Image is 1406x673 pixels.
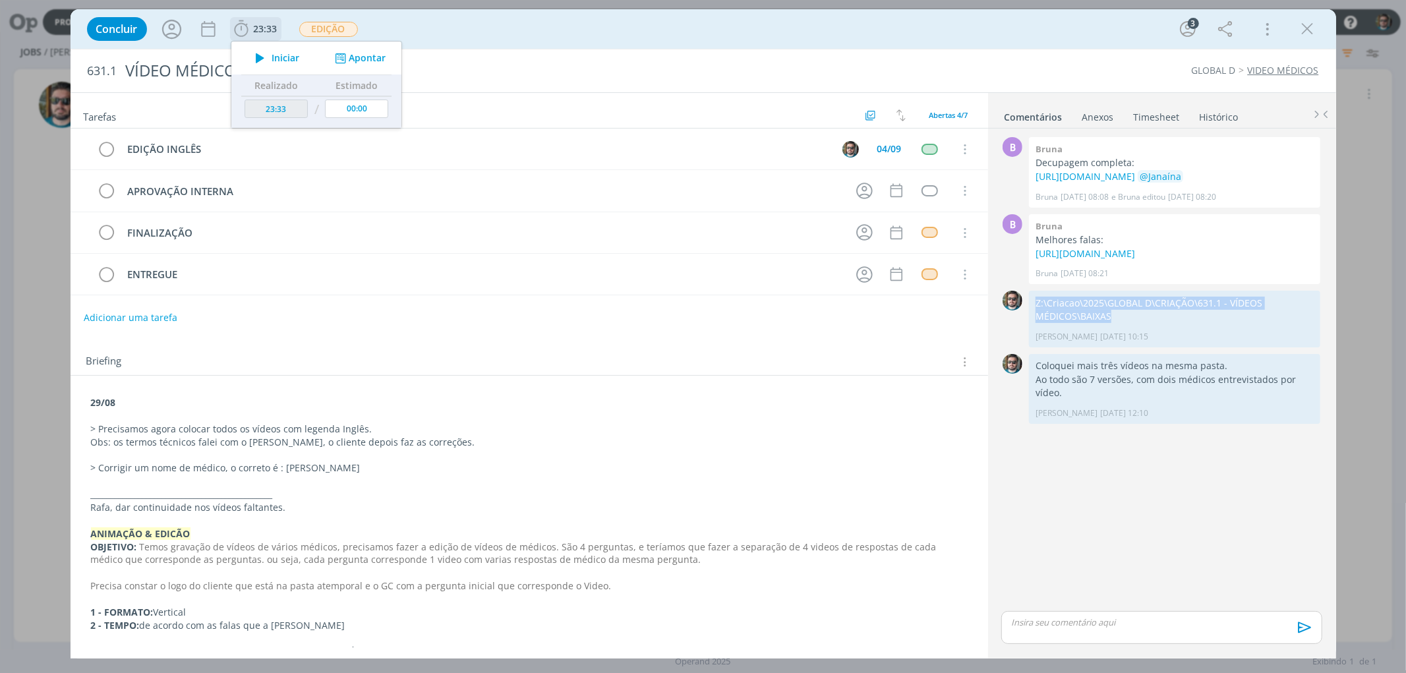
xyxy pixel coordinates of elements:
p: ______________________________________________ [91,488,968,501]
span: Concluir [96,24,138,34]
div: APROVAÇÃO INTERNA [122,183,844,200]
a: Timesheet [1133,105,1181,124]
span: [DATE] 08:21 [1061,268,1109,279]
div: B [1003,137,1022,157]
div: FINALIZAÇÃO [122,225,844,241]
p: Rafa, dar continuidade nos vídeos faltantes. [91,501,968,514]
div: EDIÇÃO INGLÊS [122,141,831,158]
b: Bruna [1036,220,1063,232]
strong: 2 - TEMPO: [91,619,140,631]
a: [URL][DOMAIN_NAME] [1036,170,1135,183]
div: dialog [71,9,1336,658]
button: 23:33 [231,18,281,40]
p: Vertical [91,606,968,619]
span: Tarefas [84,107,117,123]
button: R [841,139,861,159]
span: [DATE] 12:10 [1100,407,1148,419]
p: de acordo com as falas que a [PERSON_NAME] [91,619,968,632]
p: Melhores falas: [1036,233,1314,247]
button: Concluir [87,17,147,41]
th: Estimado [322,75,392,96]
a: VIDEO MÉDICOS [1248,64,1319,76]
strong: ANIMAÇÃO & EDICÃO [91,527,190,540]
p: Bruna [1036,268,1058,279]
span: Iniciar [272,53,299,63]
span: 631.1 [88,64,117,78]
p: [PERSON_NAME] [1036,331,1098,343]
img: R [842,141,859,158]
div: Anexos [1082,111,1114,124]
span: @Janaína [1140,170,1181,183]
a: [URL][DOMAIN_NAME] [1036,247,1135,260]
p: Z:\Criacao\2025\GLOBAL D\CRIAÇÃO\631.1 - VÍDEOS MÉDICOS\BAIXAS [1036,297,1314,324]
div: 3 [1188,18,1199,29]
div: B [1003,214,1022,234]
button: Apontar [331,51,386,65]
a: GLOBAL D [1192,64,1236,76]
span: [DATE] 08:20 [1168,191,1216,203]
p: > Precisamos agora colocar todos os vídeos com legenda Inglês. [91,423,968,436]
th: Realizado [241,75,311,96]
span: Briefing [86,353,122,370]
p: [PERSON_NAME] [1036,407,1098,419]
button: 3 [1177,18,1198,40]
img: R [1003,291,1022,310]
b: Bruna [1036,143,1063,155]
a: Histórico [1199,105,1239,124]
p: > Corrigir um nome de médico, o correto é : [PERSON_NAME] [91,461,968,475]
a: Comentários [1004,105,1063,124]
strong: 1 - FORMATO: [91,606,154,618]
button: EDIÇÃO [299,21,359,38]
span: [DATE] 08:08 [1061,191,1109,203]
span: Abertas 4/7 [929,110,968,120]
span: [DATE] 10:15 [1100,331,1148,343]
div: 04/09 [877,144,902,154]
span: PASTA com os arquivos: P:\Criacao\2025\GLOBAL D\PROVISÓRIO [91,645,372,658]
span: e Bruna editou [1111,191,1165,203]
img: arrow-down-up.svg [896,109,906,121]
span: Temos gravação de vídeos de vários médicos, precisamos fazer a edição de vídeos de médicos. São 4... [91,541,939,566]
img: R [1003,354,1022,374]
button: Iniciar [248,49,300,67]
td: / [310,96,322,123]
span: 23:33 [254,22,278,35]
p: Decupagem completa: [1036,156,1314,169]
button: Adicionar uma tarefa [83,306,178,330]
ul: 23:33 [231,41,402,129]
strong: 29/08 [91,396,116,409]
div: VÍDEO MÉDICOS [120,55,800,87]
p: Ao todo são 7 versões, com dois médicos entrevistados por vídeo. [1036,373,1314,400]
strong: OBJETIVO: [91,541,137,553]
span: Precisa constar o logo do cliente que está na pasta atemporal e o GC com a pergunta inicial que c... [91,579,612,592]
p: Bruna [1036,191,1058,203]
div: ENTREGUE [122,266,844,283]
p: Obs: os termos técnicos falei com o [PERSON_NAME], o cliente depois faz as correções. [91,436,968,449]
p: Coloquei mais três vídeos na mesma pasta. [1036,359,1314,372]
span: EDIÇÃO [299,22,358,37]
